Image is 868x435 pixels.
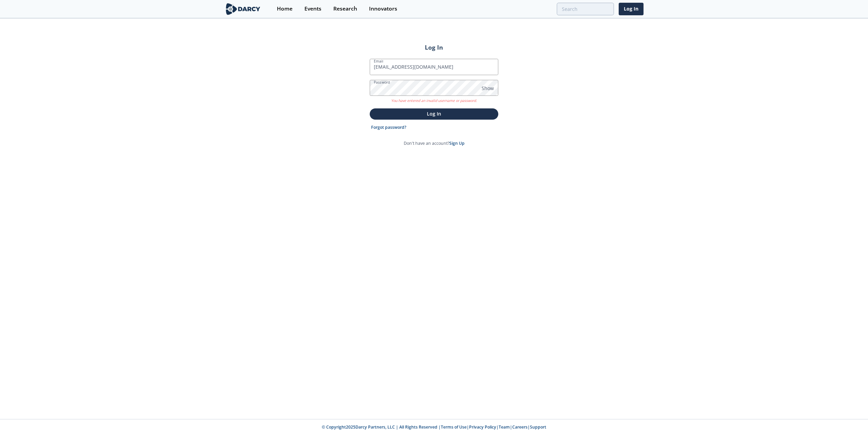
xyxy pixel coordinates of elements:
a: Careers [512,424,528,430]
label: Password [374,80,390,85]
a: Privacy Policy [469,424,496,430]
div: Home [277,6,293,12]
a: Terms of Use [441,424,467,430]
a: Forgot password? [371,124,406,130]
input: Advanced Search [557,3,614,15]
a: Support [530,424,546,430]
button: Log In [370,108,498,120]
p: You have entered an invalid username or password. [370,96,498,104]
h2: Log In [370,43,498,52]
div: Innovators [369,6,397,12]
span: Show [482,85,494,92]
div: Events [304,6,321,12]
div: Research [333,6,357,12]
a: Sign Up [449,140,465,146]
p: Log In [374,110,494,117]
p: © Copyright 2025 Darcy Partners, LLC | All Rights Reserved | | | | | [182,424,686,430]
a: Log In [619,3,644,15]
p: Don't have an account? [404,140,465,146]
label: Email [374,58,383,64]
a: Team [499,424,510,430]
img: logo-wide.svg [224,3,262,15]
